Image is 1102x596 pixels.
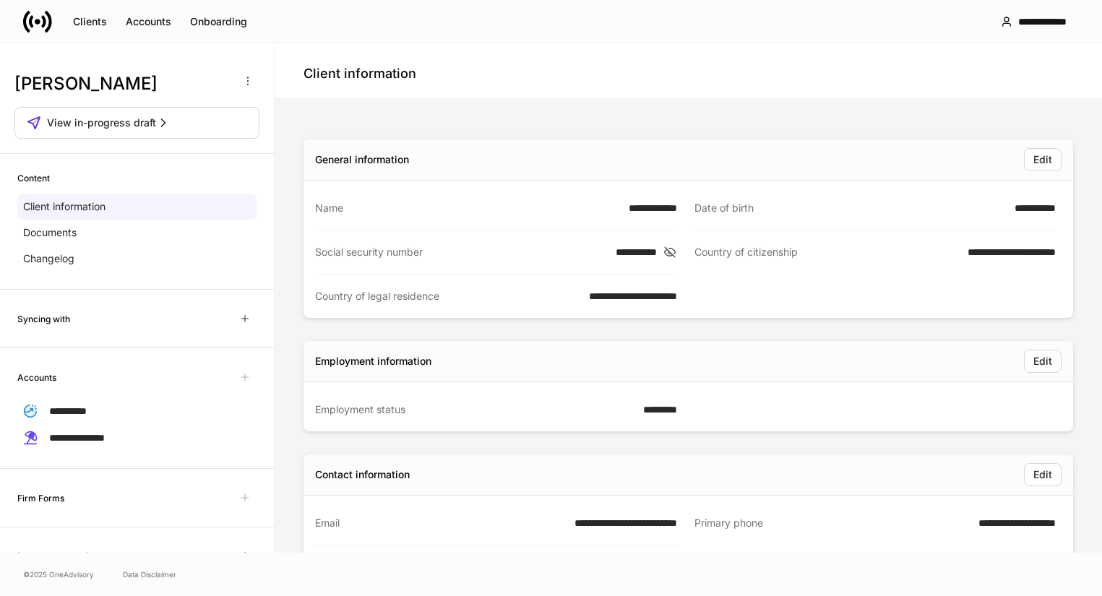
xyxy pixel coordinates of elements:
div: Name [315,201,620,215]
a: Changelog [17,246,257,272]
div: Social security number [315,245,607,259]
h6: Syncing with [17,312,70,326]
p: Changelog [23,251,74,266]
button: View in-progress draft [14,107,259,139]
a: Documents [17,220,257,246]
div: Country of citizenship [694,245,960,260]
a: Client information [17,194,257,220]
div: Primary phone [694,516,970,531]
div: Date of birth [694,201,1007,215]
p: Documents [23,225,77,240]
span: Unavailable with outstanding requests for information [233,366,257,389]
span: View in-progress draft [47,116,156,130]
div: Email [315,516,566,530]
h3: [PERSON_NAME] [14,72,231,95]
div: Edit [1033,467,1052,482]
h6: Accounts [17,371,56,384]
button: Onboarding [181,10,257,33]
div: General information [315,152,409,167]
button: Clients [64,10,116,33]
h6: [PERSON_NAME] Household [17,550,134,563]
button: Edit [1024,463,1062,486]
h6: Content [17,171,50,185]
a: Data Disclaimer [123,569,176,580]
h6: Firm Forms [17,491,64,505]
div: Employment status [315,402,634,417]
div: Clients [73,14,107,29]
span: © 2025 OneAdvisory [23,569,94,580]
h4: Client information [304,65,416,82]
div: Contact information [315,467,410,482]
div: Country of legal residence [315,289,580,303]
span: Unavailable with outstanding requests for information [233,486,257,509]
div: Accounts [126,14,171,29]
div: Edit [1033,354,1052,368]
button: Edit [1024,148,1062,171]
p: Client information [23,199,106,214]
div: Edit [1033,152,1052,167]
div: Onboarding [190,14,247,29]
div: Employment information [315,354,431,368]
button: Edit [1024,350,1062,373]
button: Accounts [116,10,181,33]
